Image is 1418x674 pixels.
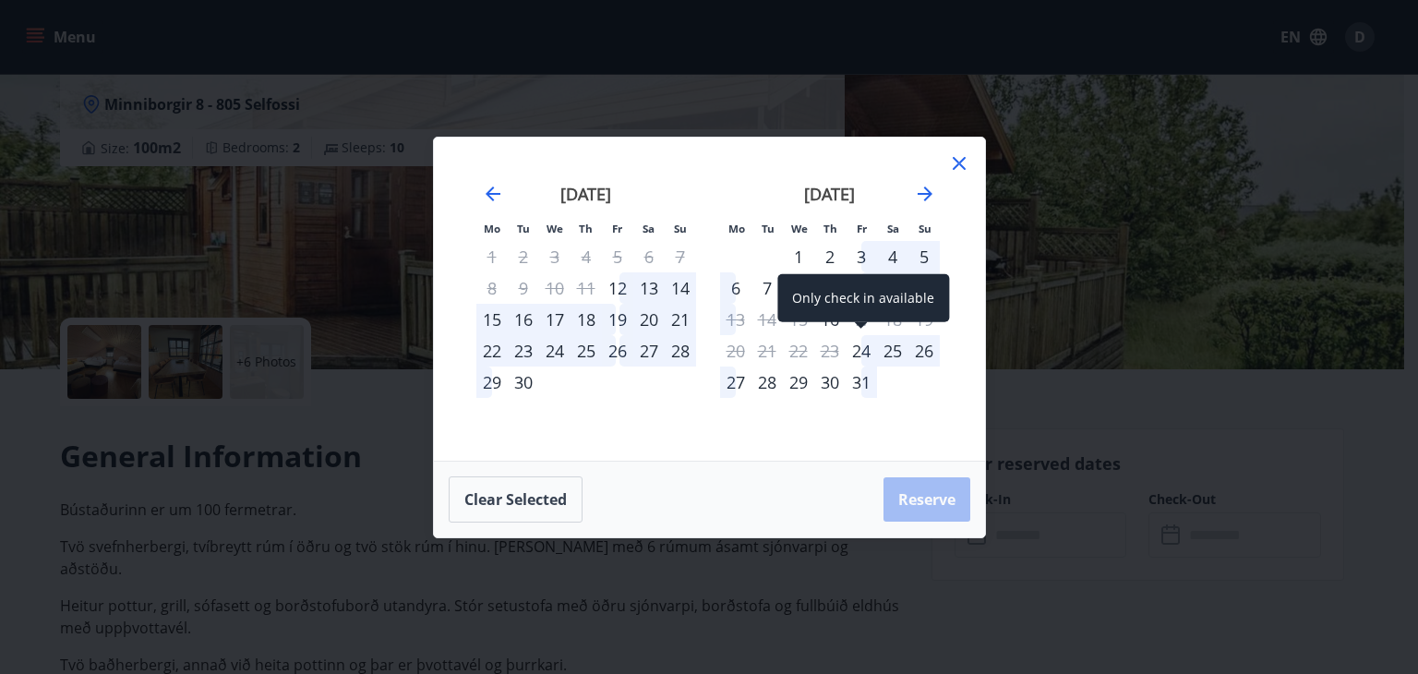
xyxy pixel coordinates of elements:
[783,367,814,398] div: 29
[846,367,877,398] div: 31
[476,241,508,272] td: Not available. Monday, September 1, 2025
[571,272,602,304] td: Not available. Thursday, September 11, 2025
[751,304,783,335] td: Not available. Tuesday, October 14, 2025
[728,222,745,235] small: Mo
[720,304,751,335] td: Not available. Monday, October 13, 2025
[602,304,633,335] div: 19
[602,335,633,367] div: 26
[476,335,508,367] div: 22
[919,222,931,235] small: Su
[633,304,665,335] td: Choose Saturday, September 20, 2025 as your check-in date. It’s available.
[777,274,949,322] div: Only check in available
[814,241,846,272] td: Choose Thursday, October 2, 2025 as your check-in date. It’s available.
[814,367,846,398] div: 30
[602,304,633,335] td: Choose Friday, September 19, 2025 as your check-in date. It’s available.
[751,335,783,367] td: Not available. Tuesday, October 21, 2025
[908,335,940,367] td: Choose Sunday, October 26, 2025 as your check-in date. It’s available.
[720,272,751,304] td: Choose Monday, October 6, 2025 as your check-in date. It’s available.
[846,272,877,304] div: 10
[602,272,633,304] td: Choose Friday, September 12, 2025 as your check-in date. It’s available.
[783,272,814,304] td: Choose Wednesday, October 8, 2025 as your check-in date. It’s available.
[846,367,877,398] td: Choose Friday, October 31, 2025 as your check-in date. It’s available.
[539,335,571,367] div: 24
[814,335,846,367] td: Not available. Thursday, October 23, 2025
[602,335,633,367] td: Choose Friday, September 26, 2025 as your check-in date. It’s available.
[633,272,665,304] div: 13
[762,222,775,235] small: Tu
[908,272,940,304] div: 12
[783,241,814,272] div: 1
[643,222,655,235] small: Sa
[665,335,696,367] div: 28
[720,367,751,398] td: Choose Monday, October 27, 2025 as your check-in date. It’s available.
[674,222,687,235] small: Su
[476,367,508,398] div: 29
[633,272,665,304] td: Choose Saturday, September 13, 2025 as your check-in date. It’s available.
[887,222,899,235] small: Sa
[877,335,908,367] td: Choose Saturday, October 25, 2025 as your check-in date. It’s available.
[665,304,696,335] td: Choose Sunday, September 21, 2025 as your check-in date. It’s available.
[476,367,508,398] td: Choose Monday, September 29, 2025 as your check-in date. It’s available.
[783,272,814,304] div: 8
[476,335,508,367] td: Choose Monday, September 22, 2025 as your check-in date. It’s available.
[476,304,508,335] td: Choose Monday, September 15, 2025 as your check-in date. It’s available.
[633,335,665,367] td: Choose Saturday, September 27, 2025 as your check-in date. It’s available.
[783,367,814,398] td: Choose Wednesday, October 29, 2025 as your check-in date. It’s available.
[633,335,665,367] div: 27
[571,304,602,335] td: Choose Thursday, September 18, 2025 as your check-in date. It’s available.
[539,272,571,304] td: Not available. Wednesday, September 10, 2025
[720,272,751,304] div: 6
[720,335,751,367] td: Not available. Monday, October 20, 2025
[857,222,867,235] small: Fr
[612,222,622,235] small: Fr
[751,272,783,304] div: 7
[751,272,783,304] td: Choose Tuesday, October 7, 2025 as your check-in date. It’s available.
[539,304,571,335] div: 17
[877,241,908,272] td: Choose Saturday, October 4, 2025 as your check-in date. It’s available.
[539,304,571,335] td: Choose Wednesday, September 17, 2025 as your check-in date. It’s available.
[914,183,936,205] div: Move forward to switch to the next month.
[720,304,751,335] div: Only check out available
[539,241,571,272] td: Not available. Wednesday, September 3, 2025
[846,335,877,367] td: Choose Friday, October 24, 2025 as your check-in date. It’s available.
[602,272,633,304] div: Only check in available
[602,241,633,272] td: Not available. Friday, September 5, 2025
[456,160,963,439] div: Calendar
[476,304,508,335] div: 15
[508,335,539,367] div: 23
[517,222,530,235] small: Tu
[508,241,539,272] td: Not available. Tuesday, September 2, 2025
[665,335,696,367] td: Choose Sunday, September 28, 2025 as your check-in date. It’s available.
[877,272,908,304] div: 11
[908,272,940,304] td: Choose Sunday, October 12, 2025 as your check-in date. It’s available.
[508,335,539,367] td: Choose Tuesday, September 23, 2025 as your check-in date. It’s available.
[571,335,602,367] td: Choose Thursday, September 25, 2025 as your check-in date. It’s available.
[814,272,846,304] td: Choose Thursday, October 9, 2025 as your check-in date. It’s available.
[908,335,940,367] div: 26
[508,367,539,398] div: 30
[665,272,696,304] td: Choose Sunday, September 14, 2025 as your check-in date. It’s available.
[508,304,539,335] td: Choose Tuesday, September 16, 2025 as your check-in date. It’s available.
[665,304,696,335] div: 21
[508,304,539,335] div: 16
[571,335,602,367] div: 25
[579,222,593,235] small: Th
[482,183,504,205] div: Move backward to switch to the previous month.
[508,272,539,304] td: Not available. Tuesday, September 9, 2025
[877,272,908,304] td: Choose Saturday, October 11, 2025 as your check-in date. It’s available.
[783,335,814,367] td: Not available. Wednesday, October 22, 2025
[877,335,908,367] div: 25
[791,222,808,235] small: We
[508,367,539,398] td: Choose Tuesday, September 30, 2025 as your check-in date. It’s available.
[908,241,940,272] td: Choose Sunday, October 5, 2025 as your check-in date. It’s available.
[547,222,563,235] small: We
[783,241,814,272] td: Choose Wednesday, October 1, 2025 as your check-in date. It’s available.
[814,367,846,398] td: Choose Thursday, October 30, 2025 as your check-in date. It’s available.
[665,272,696,304] div: 14
[846,241,877,272] div: 3
[571,304,602,335] div: 18
[720,367,751,398] div: 27
[846,272,877,304] td: Choose Friday, October 10, 2025 as your check-in date. It’s available.
[449,476,583,523] button: Clear selected
[814,241,846,272] div: 2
